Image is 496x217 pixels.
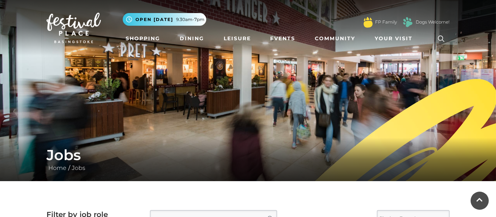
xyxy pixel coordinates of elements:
div: / [41,146,455,172]
a: Shopping [123,32,163,45]
a: FP Family [375,19,397,25]
a: Your Visit [372,32,419,45]
a: Dining [177,32,207,45]
a: Community [312,32,358,45]
a: Dogs Welcome! [416,19,450,25]
a: Home [46,164,68,171]
h1: Jobs [46,146,450,164]
span: Your Visit [375,35,412,42]
a: Jobs [70,164,87,171]
img: Festival Place Logo [46,13,101,43]
span: 9.30am-7pm [176,16,204,23]
span: Open [DATE] [135,16,173,23]
a: Events [267,32,298,45]
a: Leisure [221,32,254,45]
button: Open [DATE] 9.30am-7pm [123,13,206,26]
